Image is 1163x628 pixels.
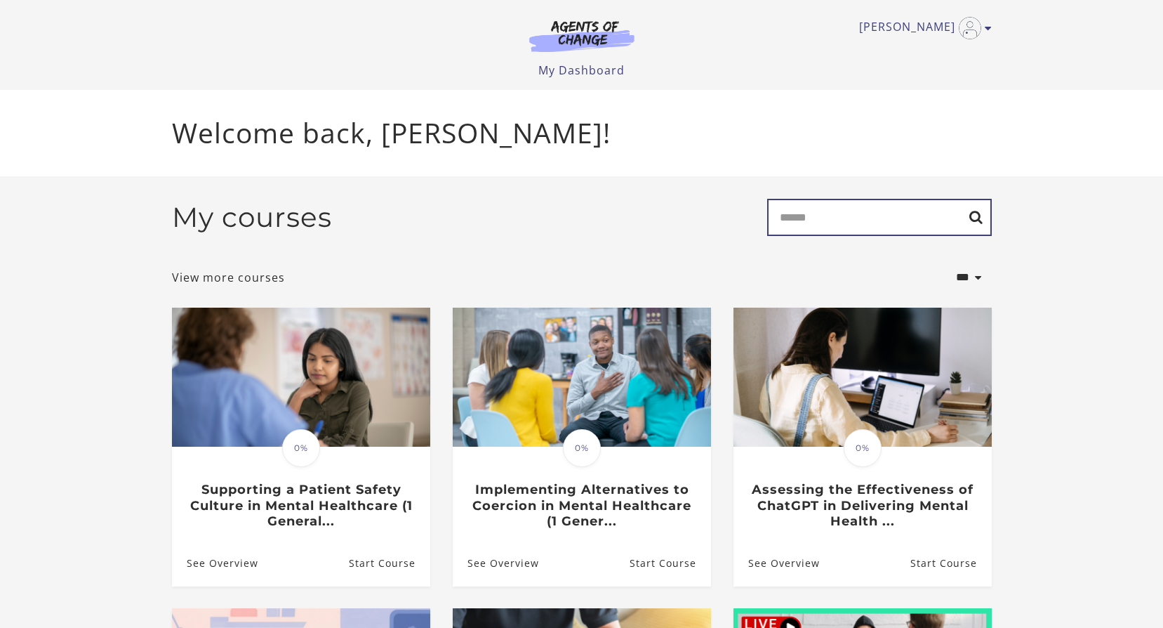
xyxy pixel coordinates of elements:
[282,429,320,467] span: 0%
[467,482,696,530] h3: Implementing Alternatives to Coercion in Mental Healthcare (1 Gener...
[453,540,539,586] a: Implementing Alternatives to Coercion in Mental Healthcare (1 Gener...: See Overview
[844,429,882,467] span: 0%
[859,17,985,39] a: Toggle menu
[172,540,258,586] a: Supporting a Patient Safety Culture in Mental Healthcare (1 General...: See Overview
[563,429,601,467] span: 0%
[748,482,976,530] h3: Assessing the Effectiveness of ChatGPT in Delivering Mental Health ...
[172,201,332,234] h2: My courses
[629,540,710,586] a: Implementing Alternatives to Coercion in Mental Healthcare (1 Gener...: Resume Course
[187,482,415,530] h3: Supporting a Patient Safety Culture in Mental Healthcare (1 General...
[172,269,285,286] a: View more courses
[910,540,991,586] a: Assessing the Effectiveness of ChatGPT in Delivering Mental Health ...: Resume Course
[514,20,649,52] img: Agents of Change Logo
[733,540,820,586] a: Assessing the Effectiveness of ChatGPT in Delivering Mental Health ...: See Overview
[348,540,430,586] a: Supporting a Patient Safety Culture in Mental Healthcare (1 General...: Resume Course
[172,112,992,154] p: Welcome back, [PERSON_NAME]!
[538,63,625,78] a: My Dashboard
